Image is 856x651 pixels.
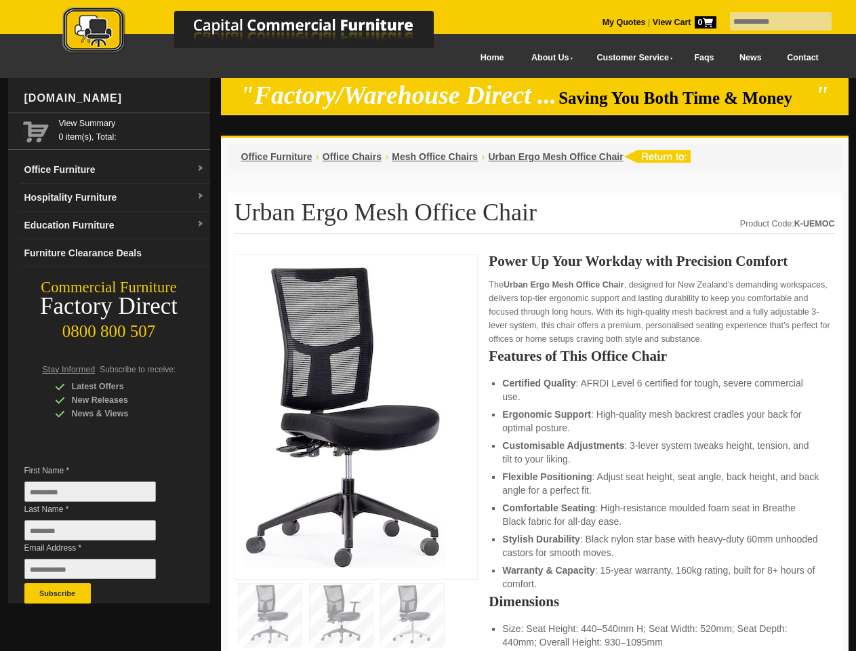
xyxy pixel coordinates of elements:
[59,117,205,130] a: View Summary
[8,315,210,341] div: 0800 800 507
[502,409,591,420] strong: Ergonomic Support
[392,151,478,162] a: Mesh Office Chairs
[815,81,829,109] em: "
[502,376,821,403] li: : AFRDI Level 6 certified for tough, severe commercial use.
[603,18,646,27] a: My Quotes
[502,408,821,435] li: : High-quality mesh backrest cradles your back for optimal posture.
[197,193,205,201] img: dropdown
[242,262,445,568] img: Urban Ergo Mesh Office Chair – mesh office seat with ergonomic back for NZ workspaces.
[55,393,184,407] div: New Releases
[240,81,556,109] em: "Factory/Warehouse Direct ...
[385,150,388,163] li: ›
[740,217,835,231] div: Product Code:
[197,165,205,173] img: dropdown
[24,583,91,604] button: Subscribe
[55,380,184,393] div: Latest Offers
[774,43,831,73] a: Contact
[624,150,691,163] img: return to
[24,520,156,540] input: Last Name *
[502,470,821,497] li: : Adjust seat height, seat angle, back height, and back angle for a perfect fit.
[197,220,205,229] img: dropdown
[43,365,96,374] span: Stay Informed
[502,439,821,466] li: : 3-lever system tweaks height, tension, and tilt to your liking.
[502,532,821,559] li: : Black nylon star base with heavy-duty 60mm unhooded castors for smooth moves.
[55,407,184,420] div: News & Views
[650,18,716,27] a: View Cart0
[502,564,821,591] li: : 15-year warranty, 160kg rating, built for 8+ hours of comfort.
[24,502,176,516] span: Last Name *
[489,595,834,608] h2: Dimensions
[100,365,176,374] span: Subscribe to receive:
[489,349,834,363] h2: Features of This Office Chair
[19,156,210,184] a: Office Furnituredropdown
[502,471,592,482] strong: Flexible Positioning
[19,78,210,119] div: [DOMAIN_NAME]
[24,541,176,555] span: Email Address *
[489,278,834,346] p: The , designed for New Zealand’s demanding workspaces, delivers top-tier ergonomic support and la...
[502,565,594,576] strong: Warranty & Capacity
[558,89,813,107] span: Saving You Both Time & Money
[24,559,156,579] input: Email Address *
[8,278,210,297] div: Commercial Furniture
[24,481,156,502] input: First Name *
[682,43,727,73] a: Faqs
[24,464,176,477] span: First Name *
[488,151,623,162] a: Urban Ergo Mesh Office Chair
[235,199,835,234] h1: Urban Ergo Mesh Office Chair
[727,43,774,73] a: News
[323,151,382,162] a: Office Chairs
[502,501,821,528] li: : High-resistance moulded foam seat in Breathe Black fabric for all-day ease.
[19,184,210,212] a: Hospitality Furnituredropdown
[502,534,579,545] strong: Stylish Durability
[502,502,595,513] strong: Comfortable Seating
[19,239,210,267] a: Furniture Clearance Deals
[481,150,485,163] li: ›
[502,378,575,389] strong: Certified Quality
[25,7,500,60] a: Capital Commercial Furniture Logo
[794,219,835,229] strong: K-UEMOC
[59,117,205,142] span: 0 item(s), Total:
[241,151,312,162] a: Office Furniture
[653,18,716,27] strong: View Cart
[695,16,716,28] span: 0
[8,297,210,316] div: Factory Direct
[19,212,210,239] a: Education Furnituredropdown
[582,43,681,73] a: Customer Service
[25,7,500,56] img: Capital Commercial Furniture Logo
[516,43,582,73] a: About Us
[489,254,834,268] h2: Power Up Your Workday with Precision Comfort
[316,150,319,163] li: ›
[502,440,624,451] strong: Customisable Adjustments
[504,280,624,290] strong: Urban Ergo Mesh Office Chair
